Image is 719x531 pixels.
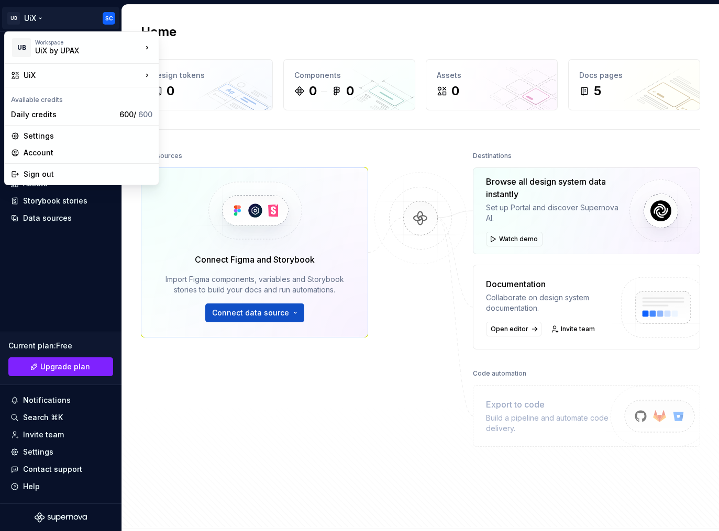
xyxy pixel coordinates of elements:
div: Daily credits [11,109,115,120]
div: Available credits [7,89,157,106]
div: Workspace [35,39,142,46]
div: Settings [24,131,152,141]
span: 600 / [119,110,152,119]
span: 600 [138,110,152,119]
div: UiX [24,70,142,81]
div: UiX by UPAX [35,46,124,56]
div: Sign out [24,169,152,179]
div: Account [24,148,152,158]
div: UB [12,38,31,57]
